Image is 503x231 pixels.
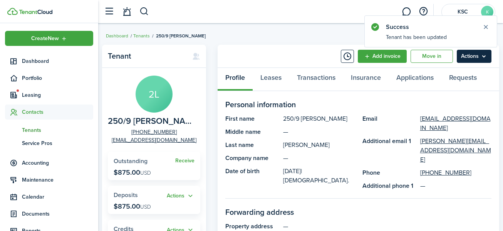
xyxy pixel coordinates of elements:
[114,191,138,199] span: Deposits
[139,5,149,18] button: Search
[225,127,279,137] panel-main-title: Middle name
[19,10,52,14] img: TenantCloud
[283,140,355,150] panel-main-description: [PERSON_NAME]
[136,76,173,113] avatar-text: 2L
[22,193,93,201] span: Calendar
[22,159,93,167] span: Accounting
[131,128,177,136] a: [PHONE_NUMBER]
[365,33,497,47] notify-body: Tenant has been updated
[31,36,59,41] span: Create New
[417,5,430,18] button: Open resource center
[114,169,151,176] p: $875.00
[225,222,279,231] panel-main-title: Property address
[225,167,279,185] panel-main-title: Date of birth
[358,50,407,63] a: Add invoice
[133,32,150,39] a: Tenants
[156,32,206,39] span: 250/9 [PERSON_NAME]
[167,192,194,201] button: Actions
[114,157,148,165] span: Outstanding
[7,8,18,15] img: TenantCloud
[108,116,196,126] span: 250/9 Logan McKeehan
[283,127,355,137] panel-main-description: —
[108,52,184,61] panel-main-title: Tenant
[362,181,416,191] panel-main-title: Additional phone 1
[457,50,491,63] menu-btn: Actions
[283,153,355,163] panel-main-description: —
[225,99,491,110] panel-main-section-title: Personal information
[343,68,389,91] a: Insurance
[480,22,491,32] button: Close notify
[481,6,493,18] avatar-text: K
[386,22,474,32] notify-title: Success
[140,203,151,211] span: USD
[253,68,289,91] a: Leases
[22,176,93,184] span: Maintenance
[5,137,93,150] a: Service Pros
[411,50,453,63] a: Move in
[22,108,93,116] span: Contacts
[399,2,414,22] a: Messaging
[22,91,93,99] span: Leasing
[114,202,151,210] p: $875.00
[362,137,416,164] panel-main-title: Additional email 1
[225,153,279,163] panel-main-title: Company name
[5,31,93,46] button: Open menu
[22,126,93,134] span: Tenants
[283,167,349,185] span: | [DEMOGRAPHIC_DATA].
[5,54,93,69] a: Dashboard
[22,139,93,147] span: Service Pros
[362,168,416,177] panel-main-title: Phone
[225,206,491,218] panel-main-section-title: Forwarding address
[441,68,485,91] a: Requests
[119,2,134,22] a: Notifications
[225,140,279,150] panel-main-title: Last name
[341,50,354,63] button: Timeline
[283,167,355,185] panel-main-description: [DATE]
[283,222,491,231] panel-main-description: —
[112,136,196,144] a: [EMAIL_ADDRESS][DOMAIN_NAME]
[457,50,491,63] button: Open menu
[362,114,416,133] panel-main-title: Email
[420,137,492,164] a: [PERSON_NAME][EMAIL_ADDRESS][DOMAIN_NAME]
[420,168,471,177] a: [PHONE_NUMBER]
[289,68,343,91] a: Transactions
[447,9,478,15] span: KSC
[225,114,279,123] panel-main-title: First name
[140,169,151,177] span: USD
[389,68,441,91] a: Applications
[22,74,93,82] span: Portfolio
[283,114,355,123] panel-main-description: 250/9 [PERSON_NAME]
[5,123,93,137] a: Tenants
[167,192,194,201] button: Open menu
[22,57,93,65] span: Dashboard
[22,210,93,218] span: Documents
[175,158,194,164] a: Receive
[102,4,116,19] button: Open sidebar
[420,114,492,133] a: [EMAIL_ADDRESS][DOMAIN_NAME]
[106,32,128,39] a: Dashboard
